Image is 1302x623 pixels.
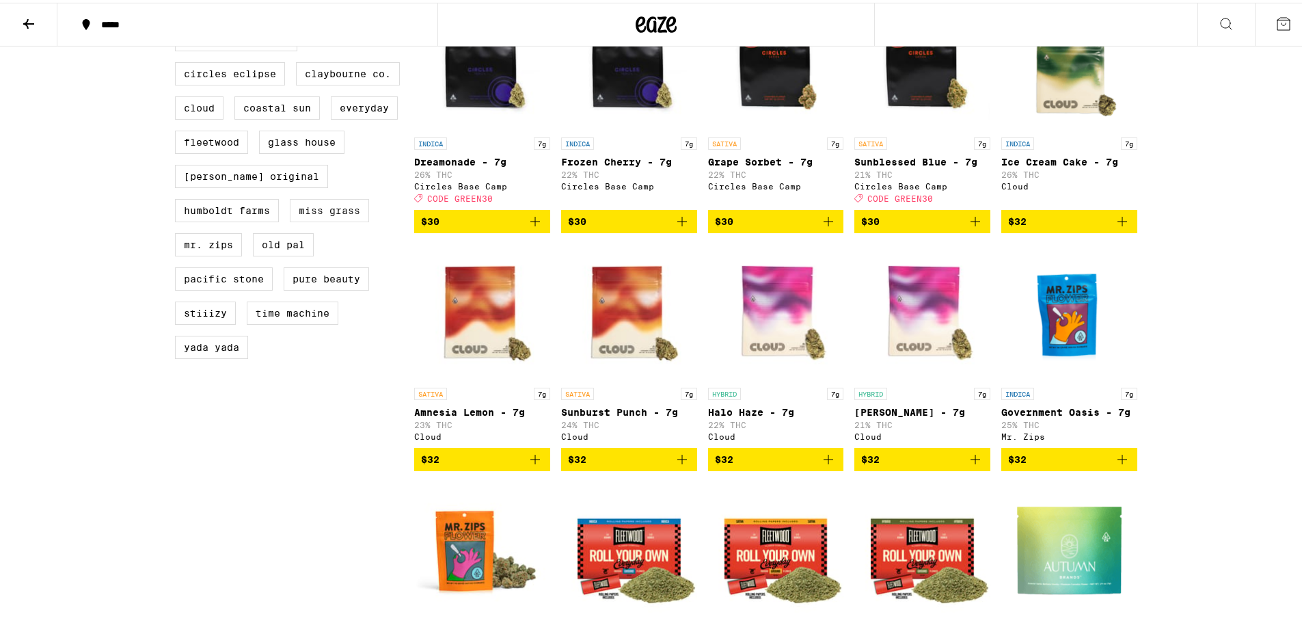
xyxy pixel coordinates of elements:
[708,445,844,468] button: Add to bag
[1008,213,1027,224] span: $32
[259,128,344,151] label: Glass House
[854,418,990,427] p: 21% THC
[854,168,990,176] p: 21% THC
[414,429,550,438] div: Cloud
[681,385,697,397] p: 7g
[1001,385,1034,397] p: INDICA
[854,135,887,147] p: SATIVA
[854,179,990,188] div: Circles Base Camp
[8,10,98,21] span: Hi. Need any help?
[414,385,447,397] p: SATIVA
[175,299,236,322] label: STIIIZY
[708,429,844,438] div: Cloud
[1001,179,1137,188] div: Cloud
[1001,404,1137,415] p: Government Oasis - 7g
[854,429,990,438] div: Cloud
[861,451,880,462] span: $32
[175,230,242,254] label: Mr. Zips
[175,333,248,356] label: Yada Yada
[561,135,594,147] p: INDICA
[175,265,273,288] label: Pacific Stone
[414,418,550,427] p: 23% THC
[854,479,990,616] img: Fleetwood - Pineapple Breeze x Birthday Cake Pre-Ground - 14g
[861,213,880,224] span: $30
[708,135,741,147] p: SATIVA
[331,94,398,117] label: Everyday
[414,445,550,468] button: Add to bag
[414,241,550,445] a: Open page for Amnesia Lemon - 7g from Cloud
[414,179,550,188] div: Circles Base Camp
[175,59,285,83] label: Circles Eclipse
[854,241,990,445] a: Open page for Runtz - 7g from Cloud
[534,385,550,397] p: 7g
[854,385,887,397] p: HYBRID
[708,385,741,397] p: HYBRID
[427,191,493,200] span: CODE GREEN30
[1001,135,1034,147] p: INDICA
[534,135,550,147] p: 7g
[561,241,697,378] img: Cloud - Sunburst Punch - 7g
[1001,241,1137,445] a: Open page for Government Oasis - 7g from Mr. Zips
[708,168,844,176] p: 22% THC
[561,445,697,468] button: Add to bag
[1001,445,1137,468] button: Add to bag
[561,168,697,176] p: 22% THC
[715,213,733,224] span: $30
[561,154,697,165] p: Frozen Cherry - 7g
[974,385,990,397] p: 7g
[247,299,338,322] label: Time Machine
[561,241,697,445] a: Open page for Sunburst Punch - 7g from Cloud
[561,429,697,438] div: Cloud
[708,179,844,188] div: Circles Base Camp
[1001,241,1137,378] img: Mr. Zips - Government Oasis - 7g
[561,404,697,415] p: Sunburst Punch - 7g
[854,404,990,415] p: [PERSON_NAME] - 7g
[1001,168,1137,176] p: 26% THC
[974,135,990,147] p: 7g
[414,241,550,378] img: Cloud - Amnesia Lemon - 7g
[414,154,550,165] p: Dreamonade - 7g
[414,135,447,147] p: INDICA
[234,94,320,117] label: Coastal Sun
[681,135,697,147] p: 7g
[708,241,844,445] a: Open page for Halo Haze - 7g from Cloud
[827,135,843,147] p: 7g
[561,207,697,230] button: Add to bag
[1121,135,1137,147] p: 7g
[867,191,933,200] span: CODE GREEN30
[1001,207,1137,230] button: Add to bag
[253,230,314,254] label: Old Pal
[1001,154,1137,165] p: Ice Cream Cake - 7g
[296,59,400,83] label: Claybourne Co.
[561,418,697,427] p: 24% THC
[561,385,594,397] p: SATIVA
[568,213,586,224] span: $30
[1121,385,1137,397] p: 7g
[715,451,733,462] span: $32
[1001,418,1137,427] p: 25% THC
[284,265,369,288] label: Pure Beauty
[1001,429,1137,438] div: Mr. Zips
[854,154,990,165] p: Sunblessed Blue - 7g
[827,385,843,397] p: 7g
[414,207,550,230] button: Add to bag
[854,241,990,378] img: Cloud - Runtz - 7g
[1008,451,1027,462] span: $32
[708,241,844,378] img: Cloud - Halo Haze - 7g
[561,479,697,616] img: Fleetwood - Alien OG x Garlic Cookies Pre-Ground - 14g
[175,162,328,185] label: [PERSON_NAME] Original
[854,445,990,468] button: Add to bag
[414,479,550,616] img: Mr. Zips - Sunshine Punch - 7g
[708,154,844,165] p: Grape Sorbet - 7g
[421,451,439,462] span: $32
[414,168,550,176] p: 26% THC
[175,94,223,117] label: Cloud
[414,404,550,415] p: Amnesia Lemon - 7g
[1001,479,1137,616] img: Autumn Brands - Bubble Bath - 7g
[175,128,248,151] label: Fleetwood
[708,418,844,427] p: 22% THC
[290,196,369,220] label: Miss Grass
[708,207,844,230] button: Add to bag
[708,479,844,616] img: Fleetwood - Jack Herer x Blueberry Haze Pre-Ground - 14g
[561,179,697,188] div: Circles Base Camp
